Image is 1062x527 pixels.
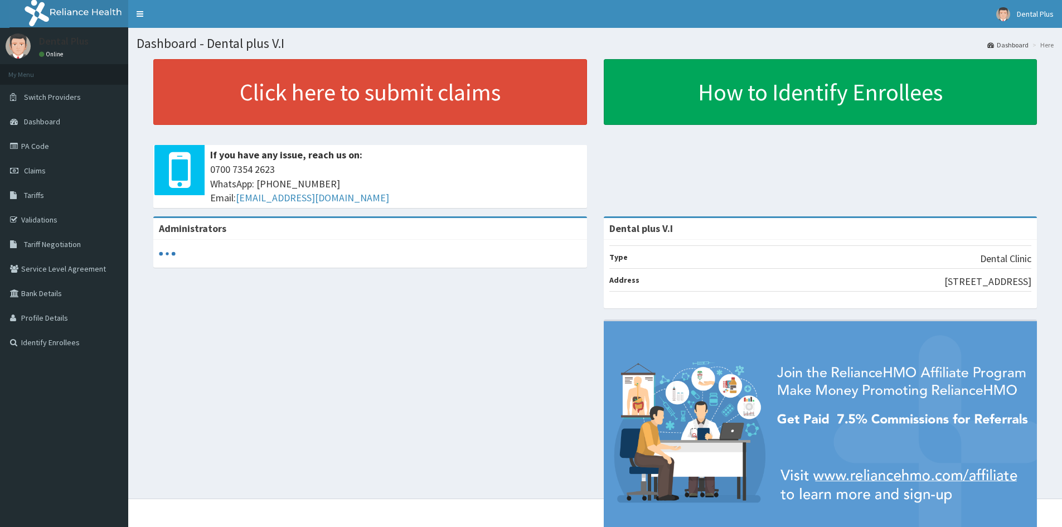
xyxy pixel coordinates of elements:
a: [EMAIL_ADDRESS][DOMAIN_NAME] [236,191,389,204]
span: 0700 7354 2623 WhatsApp: [PHONE_NUMBER] Email: [210,162,581,205]
p: Dental Clinic [980,252,1031,266]
p: [STREET_ADDRESS] [944,274,1031,289]
span: Dental Plus [1017,9,1054,19]
b: Administrators [159,222,226,235]
span: Tariff Negotiation [24,239,81,249]
a: Click here to submit claims [153,59,587,125]
b: Address [609,275,639,285]
span: Claims [24,166,46,176]
span: Dashboard [24,117,60,127]
svg: audio-loading [159,245,176,262]
img: User Image [6,33,31,59]
h1: Dashboard - Dental plus V.I [137,36,1054,51]
a: Online [39,50,66,58]
b: If you have any issue, reach us on: [210,148,362,161]
a: Dashboard [987,40,1029,50]
span: Switch Providers [24,92,81,102]
p: Dental Plus [39,36,89,46]
img: User Image [996,7,1010,21]
li: Here [1030,40,1054,50]
b: Type [609,252,628,262]
span: Tariffs [24,190,44,200]
strong: Dental plus V.I [609,222,673,235]
a: How to Identify Enrollees [604,59,1037,125]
